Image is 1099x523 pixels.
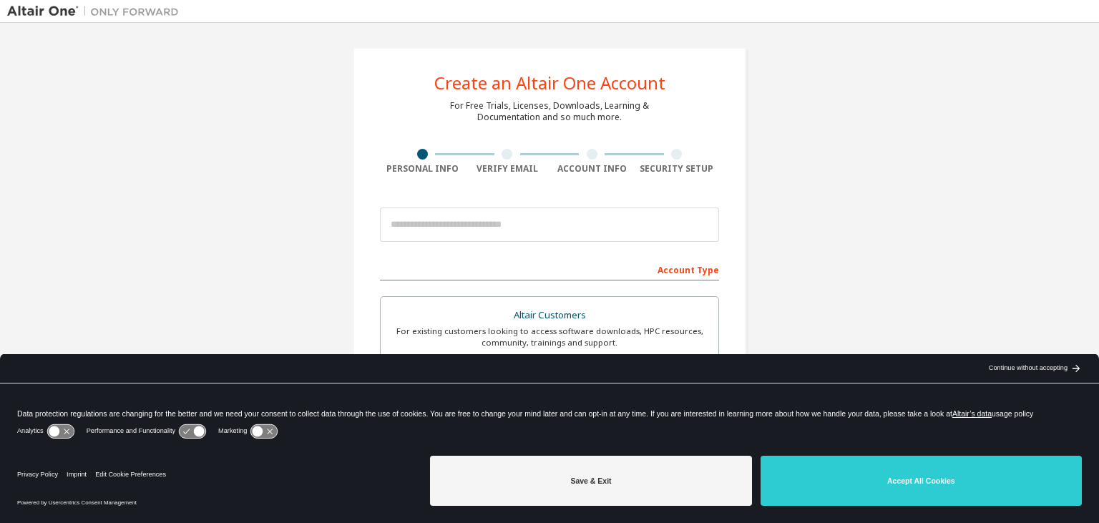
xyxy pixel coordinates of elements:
div: For Free Trials, Licenses, Downloads, Learning & Documentation and so much more. [450,100,649,123]
div: For existing customers looking to access software downloads, HPC resources, community, trainings ... [389,326,710,348]
div: Account Info [549,163,635,175]
img: Altair One [7,4,186,19]
div: Altair Customers [389,306,710,326]
div: Personal Info [380,163,465,175]
div: Security Setup [635,163,720,175]
div: Create an Altair One Account [434,74,665,92]
div: Verify Email [465,163,550,175]
div: Account Type [380,258,719,280]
